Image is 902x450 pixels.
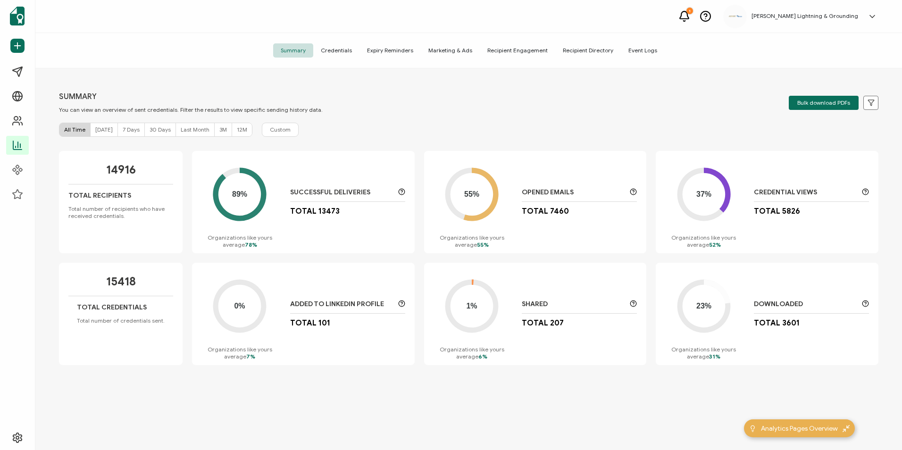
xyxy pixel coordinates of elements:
p: Total 101 [290,318,330,328]
span: Event Logs [621,43,665,58]
img: sertifier-logomark-colored.svg [10,7,25,25]
p: Total 5826 [754,207,800,216]
span: Expiry Reminders [359,43,421,58]
span: 30 Days [150,126,171,133]
span: 7% [246,353,255,360]
button: Custom [262,123,299,137]
span: 3M [219,126,227,133]
p: Total 7460 [522,207,569,216]
p: Total number of credentials sent. [77,317,165,324]
span: Bulk download PDFs [797,100,850,106]
span: Recipient Directory [555,43,621,58]
p: Organizations like yours average [434,346,510,360]
p: 15418 [106,275,136,289]
div: 1 [686,8,693,14]
span: 55% [477,241,489,248]
img: aadcaf15-e79d-49df-9673-3fc76e3576c2.png [728,15,742,18]
p: Credential Views [754,188,857,197]
span: 6% [478,353,487,360]
p: Total Credentials [77,303,147,311]
p: Organizations like yours average [665,234,742,248]
span: 78% [245,241,257,248]
p: Downloaded [754,300,857,308]
img: minimize-icon.svg [843,425,850,432]
span: [DATE] [95,126,113,133]
span: Custom [270,125,291,134]
p: Total number of recipients who have received credentials. [68,205,173,219]
p: Total 13473 [290,207,340,216]
span: Summary [273,43,313,58]
p: Total 3601 [754,318,800,328]
p: Successful Deliveries [290,188,393,197]
button: Bulk download PDFs [789,96,859,110]
span: Recipient Engagement [480,43,555,58]
p: Opened Emails [522,188,625,197]
p: Total 207 [522,318,564,328]
p: 14916 [106,163,136,177]
p: Shared [522,300,625,308]
iframe: Chat Widget [855,405,902,450]
h5: [PERSON_NAME] Lightning & Grounding [752,13,858,19]
p: Added to LinkedIn Profile [290,300,393,308]
span: Last Month [181,126,209,133]
p: Organizations like yours average [434,234,510,248]
span: All Time [64,126,85,133]
p: SUMMARY [59,92,323,101]
span: 31% [709,353,720,360]
p: Organizations like yours average [665,346,742,360]
p: You can view an overview of sent credentials. Filter the results to view specific sending history... [59,106,323,113]
span: Credentials [313,43,359,58]
span: 12M [237,126,247,133]
p: Organizations like yours average [201,234,278,248]
span: Analytics Pages Overview [761,424,838,433]
span: Marketing & Ads [421,43,480,58]
span: 7 Days [123,126,140,133]
p: Total Recipients [68,192,131,200]
p: Organizations like yours average [201,346,278,360]
span: 52% [709,241,721,248]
